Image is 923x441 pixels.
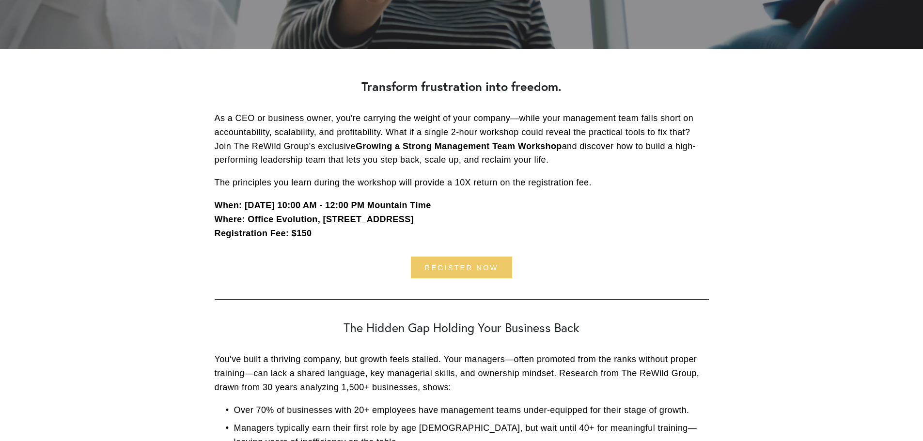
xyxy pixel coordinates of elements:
[215,352,709,394] p: You've built a thriving company, but growth feels stalled. Your managers—often promoted from the ...
[361,78,562,94] strong: Transform frustration into freedom.
[21,34,125,44] p: Plugin is loading...
[7,46,138,164] img: Rough Water SEO
[15,57,31,73] a: Need help?
[215,200,242,210] strong: When:
[68,7,78,16] img: SEOSpace
[21,24,125,34] p: Get ready!
[411,257,513,278] a: register now
[234,403,709,417] p: Over 70% of businesses with 20+ employees have management teams under-equipped for their stage of...
[215,200,431,238] strong: [DATE] 10:00 AM - 12:00 PM Mountain Time Where: Office Evolution, [STREET_ADDRESS] Registration F...
[215,176,709,190] p: The principles you learn during the workshop will provide a 10X return on the registration fee.
[356,141,562,151] strong: Growing a Strong Management Team Workshop
[215,320,709,335] h2: The Hidden Gap Holding Your Business Back
[215,111,709,167] p: As a CEO or business owner, you're carrying the weight of your company—while your management team...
